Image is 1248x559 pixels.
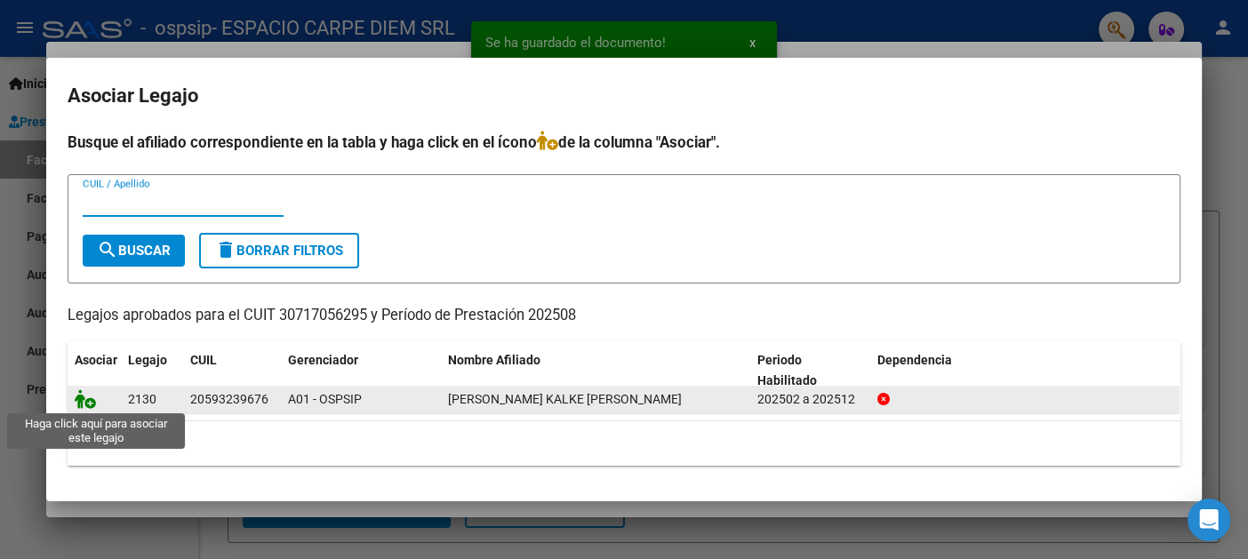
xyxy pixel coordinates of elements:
p: Legajos aprobados para el CUIT 30717056295 y Período de Prestación 202508 [68,305,1180,327]
span: Buscar [97,243,171,259]
div: 202502 a 202512 [757,389,863,410]
span: Legajo [128,353,167,367]
h2: Asociar Legajo [68,79,1180,113]
datatable-header-cell: Nombre Afiliado [441,341,750,400]
datatable-header-cell: Legajo [121,341,183,400]
mat-icon: search [97,239,118,260]
div: 20593239676 [190,389,268,410]
span: Periodo Habilitado [757,353,817,387]
div: Open Intercom Messenger [1188,499,1230,541]
span: CUIL [190,353,217,367]
span: Nombre Afiliado [448,353,540,367]
span: A01 - OSPSIP [288,392,362,406]
button: Buscar [83,235,185,267]
span: GOMEZ KALKE LORENZO VALENTINO [448,392,682,406]
span: Borrar Filtros [215,243,343,259]
datatable-header-cell: Dependencia [870,341,1180,400]
span: 2130 [128,392,156,406]
div: 1 registros [68,421,1180,466]
span: Dependencia [877,353,952,367]
span: Gerenciador [288,353,358,367]
button: Borrar Filtros [199,233,359,268]
datatable-header-cell: Gerenciador [281,341,441,400]
datatable-header-cell: CUIL [183,341,281,400]
datatable-header-cell: Periodo Habilitado [750,341,870,400]
datatable-header-cell: Asociar [68,341,121,400]
h4: Busque el afiliado correspondiente en la tabla y haga click en el ícono de la columna "Asociar". [68,131,1180,154]
mat-icon: delete [215,239,236,260]
span: Asociar [75,353,117,367]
